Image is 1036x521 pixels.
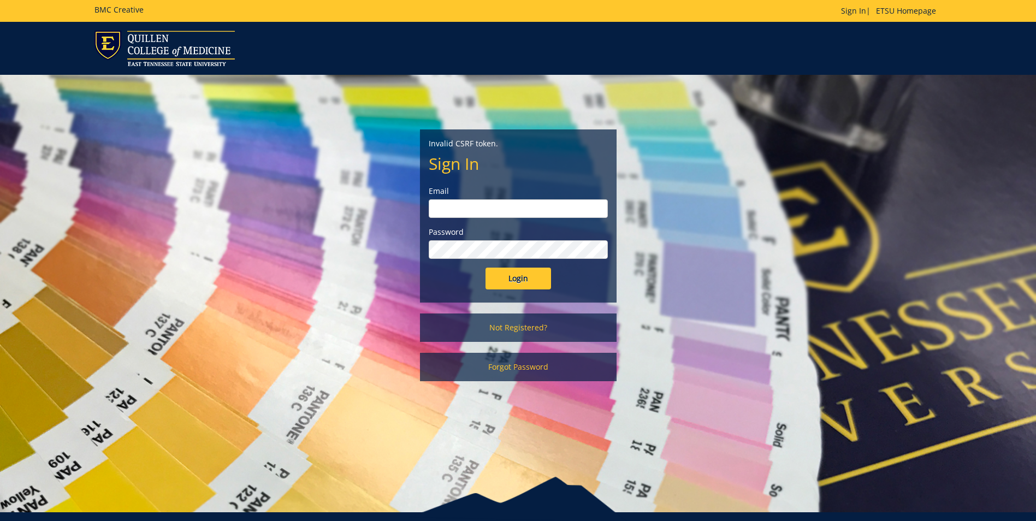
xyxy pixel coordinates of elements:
h5: BMC Creative [94,5,144,14]
h2: Sign In [429,155,608,173]
p: | [841,5,942,16]
input: Login [486,268,551,289]
label: Email [429,186,608,197]
a: Not Registered? [420,313,617,342]
label: Password [429,227,608,238]
a: Forgot Password [420,353,617,381]
img: ETSU logo [94,31,235,66]
a: ETSU Homepage [871,5,942,16]
a: Sign In [841,5,866,16]
p: Invalid CSRF token. [429,138,608,149]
